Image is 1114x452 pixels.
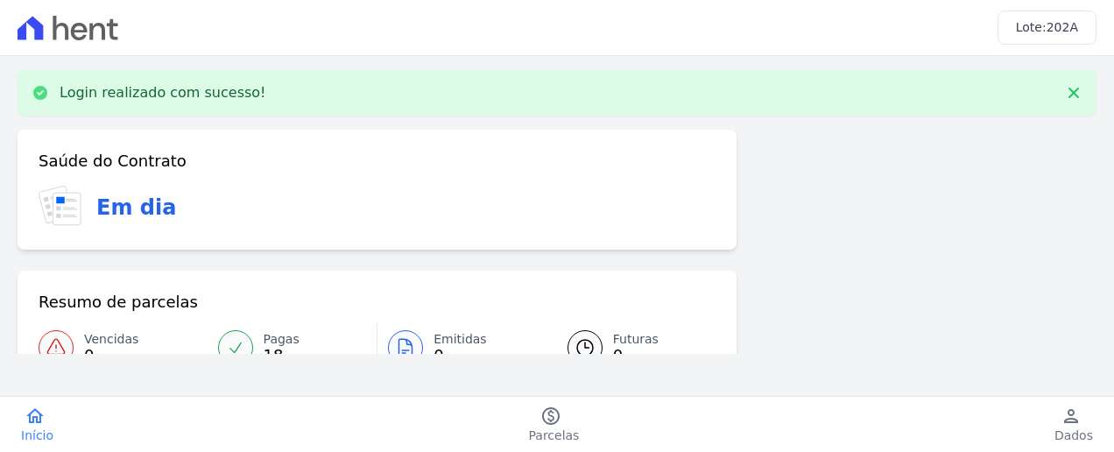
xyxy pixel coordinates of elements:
a: paidParcelas [508,406,601,444]
h3: Saúde do Contrato [39,151,187,172]
a: Vencidas 0 [39,323,208,372]
a: Futuras 0 [546,323,716,372]
span: Início [21,427,53,444]
i: home [25,406,46,427]
p: Login realizado com sucesso! [60,84,266,102]
a: personDados [1033,406,1114,444]
h3: Resumo de parcelas [39,292,198,313]
span: Parcelas [529,427,580,444]
span: 0 [613,349,659,363]
span: 0 [84,349,138,363]
span: Dados [1054,427,1093,444]
span: 0 [434,349,487,363]
a: Emitidas 0 [377,323,546,372]
span: Pagas [264,330,300,349]
span: Vencidas [84,330,138,349]
span: Futuras [613,330,659,349]
span: 202A [1047,20,1078,34]
a: Pagas 18 [208,323,377,372]
span: Emitidas [434,330,487,349]
h3: Lote: [1016,18,1078,37]
span: 18 [264,349,300,363]
i: person [1061,406,1082,427]
i: paid [540,406,561,427]
h3: Em dia [96,192,176,223]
